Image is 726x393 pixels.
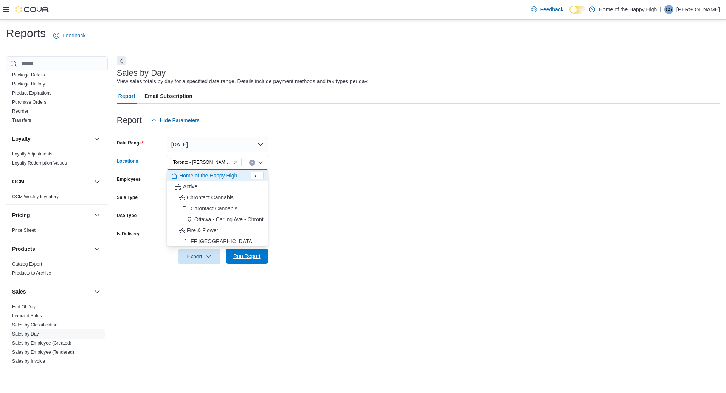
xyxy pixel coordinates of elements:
span: Ottawa - Carling Ave - Chrontact Cannabis [194,216,294,223]
label: Is Delivery [117,231,140,237]
label: Sale Type [117,194,138,200]
span: Sales by Invoice [12,358,45,364]
span: Purchase Orders [12,99,47,105]
span: Feedback [62,32,85,39]
div: Loyalty [6,149,108,171]
button: OCM [12,178,91,185]
div: Christine Sommerville [664,5,673,14]
h3: Report [117,116,142,125]
a: Loyalty Adjustments [12,151,53,157]
label: Employees [117,176,141,182]
a: Price Sheet [12,228,36,233]
a: Sales by Day [12,331,39,337]
button: Run Report [226,249,268,264]
span: Active [183,183,197,190]
button: Fire & Flower [167,225,268,236]
div: OCM [6,192,108,204]
h3: Sales by Day [117,68,166,78]
a: Itemized Sales [12,313,42,318]
button: Chrontact Cannabis [167,192,268,203]
h3: Loyalty [12,135,31,143]
button: Sales [12,288,91,295]
span: CS [666,5,672,14]
span: Run Report [233,252,261,260]
a: OCM Weekly Inventory [12,194,59,199]
a: Feedback [50,28,88,43]
button: Clear input [249,160,255,166]
p: [PERSON_NAME] [676,5,720,14]
a: Feedback [528,2,566,17]
span: Toronto - [PERSON_NAME] Ave - Friendly Stranger [173,158,232,166]
button: OCM [93,177,102,186]
button: Loyalty [12,135,91,143]
p: | [660,5,661,14]
span: Hide Parameters [160,117,200,124]
button: Loyalty [93,134,102,143]
span: Chrontact Cannabis [187,194,234,201]
button: Next [117,56,126,65]
div: Inventory [6,16,108,128]
h3: Pricing [12,211,30,219]
a: End Of Day [12,304,36,309]
button: Hide Parameters [148,113,203,128]
span: Reorder [12,108,28,114]
button: Ottawa - Carling Ave - Chrontact Cannabis [167,214,268,225]
span: Sales by Employee (Tendered) [12,349,74,355]
a: Catalog Export [12,261,42,267]
button: Sales [93,287,102,296]
a: Loyalty Redemption Values [12,160,67,166]
a: Reorder [12,109,28,114]
button: Products [12,245,91,253]
a: Sales by Employee (Created) [12,340,71,346]
a: Sales by Employee (Tendered) [12,350,74,355]
h3: OCM [12,178,25,185]
a: Purchase Orders [12,99,47,105]
a: Transfers [12,118,31,123]
a: Package History [12,81,45,87]
button: Products [93,244,102,253]
button: Export [178,249,220,264]
span: Email Subscription [144,89,192,104]
span: Sales by Employee (Created) [12,340,71,346]
a: Sales by Classification [12,322,57,328]
img: Cova [15,6,49,13]
button: Home of the Happy High [167,170,268,181]
h3: Products [12,245,35,253]
a: Package Details [12,72,45,78]
label: Use Type [117,213,137,219]
div: Products [6,259,108,281]
button: Remove Toronto - Danforth Ave - Friendly Stranger from selection in this group [234,160,238,165]
span: OCM Weekly Inventory [12,194,59,200]
a: Sales by Invoice [12,359,45,364]
span: Home of the Happy High [179,172,237,179]
div: Pricing [6,226,108,238]
button: Active [167,181,268,192]
label: Locations [117,158,138,164]
input: Dark Mode [569,6,585,14]
div: View sales totals by day for a specified date range. Details include payment methods and tax type... [117,78,369,85]
span: Export [183,249,216,264]
span: FF [GEOGRAPHIC_DATA] [191,238,254,245]
span: Products to Archive [12,270,51,276]
button: [DATE] [167,137,268,152]
a: Product Expirations [12,90,51,96]
button: Close list of options [258,160,264,166]
span: Price Sheet [12,227,36,233]
p: Home of the Happy High [599,5,657,14]
button: FF [GEOGRAPHIC_DATA] [167,236,268,247]
span: Report [118,89,135,104]
label: Date Range [117,140,144,146]
span: Fire & Flower [187,227,218,234]
button: Chrontact Cannabis [167,203,268,214]
span: Toronto - Danforth Ave - Friendly Stranger [170,158,242,166]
